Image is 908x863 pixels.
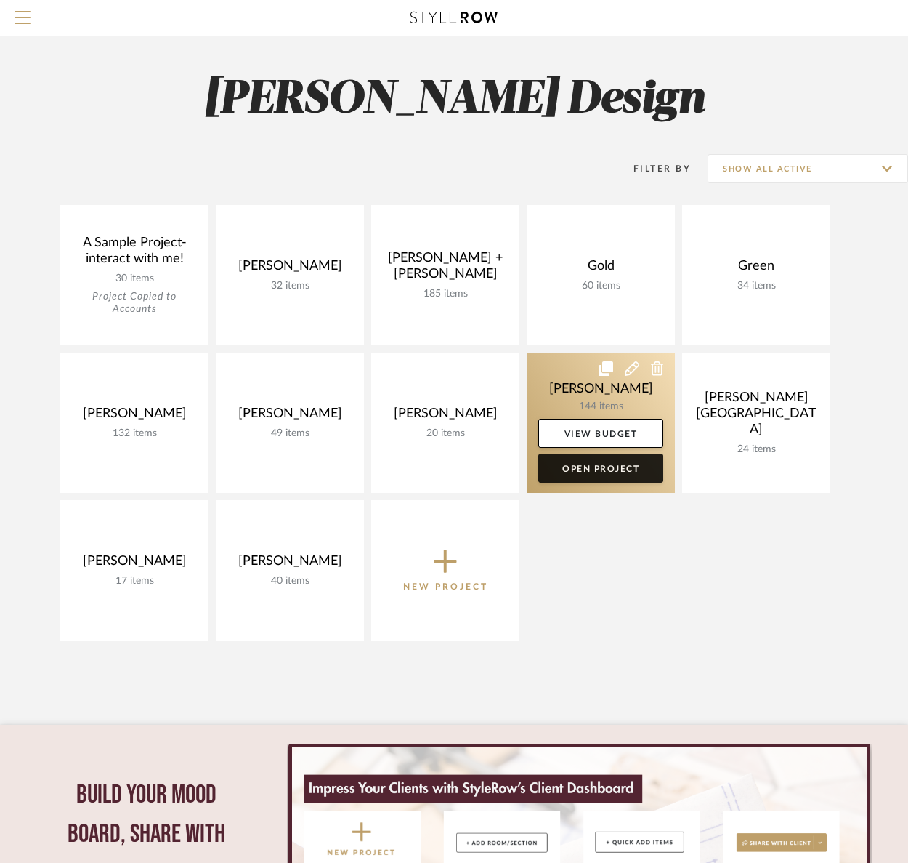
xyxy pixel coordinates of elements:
div: [PERSON_NAME] [227,553,352,575]
div: [PERSON_NAME] [383,406,508,428]
p: New Project [403,579,488,594]
div: A Sample Project- interact with me! [72,235,197,273]
div: 20 items [383,428,508,440]
button: New Project [371,500,519,641]
div: 49 items [227,428,352,440]
div: [PERSON_NAME] [227,406,352,428]
div: [PERSON_NAME] [72,553,197,575]
div: [PERSON_NAME] [227,258,352,280]
div: 32 items [227,280,352,292]
div: [PERSON_NAME][GEOGRAPHIC_DATA] [694,390,819,443]
div: Gold [538,258,663,280]
div: 60 items [538,280,663,292]
div: Green [694,258,819,280]
div: 34 items [694,280,819,292]
div: 185 items [383,288,508,300]
div: 132 items [72,428,197,440]
div: 24 items [694,443,819,456]
div: 30 items [72,273,197,285]
div: Filter By [615,161,691,176]
a: Open Project [538,454,663,483]
div: [PERSON_NAME] [72,406,197,428]
div: 40 items [227,575,352,587]
div: Project Copied to Accounts [72,291,197,316]
div: 17 items [72,575,197,587]
div: [PERSON_NAME] + [PERSON_NAME] [383,250,508,288]
a: View Budget [538,419,663,448]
